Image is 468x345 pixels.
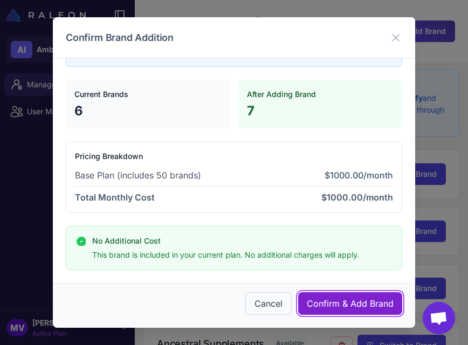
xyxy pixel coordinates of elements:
span: Base Plan (includes 50 brands) [75,169,201,182]
p: 7 [247,102,394,120]
span: Confirm & Add Brand [307,297,394,310]
span: $1000.00/month [321,192,393,203]
span: $1000.00/month [325,170,393,181]
p: This brand is included in your current plan. No additional charges will apply. [92,249,359,261]
p: 6 [74,102,221,120]
h4: After Adding Brand [247,88,394,100]
button: Cancel [245,292,292,315]
div: Open chat [423,302,455,334]
span: Total Monthly Cost [75,191,155,204]
h4: No Additional Cost [92,235,359,247]
button: Confirm & Add Brand [298,292,402,315]
h4: Pricing Breakdown [75,150,393,162]
h3: Confirm Brand Addition [66,30,174,45]
h4: Current Brands [74,88,221,100]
